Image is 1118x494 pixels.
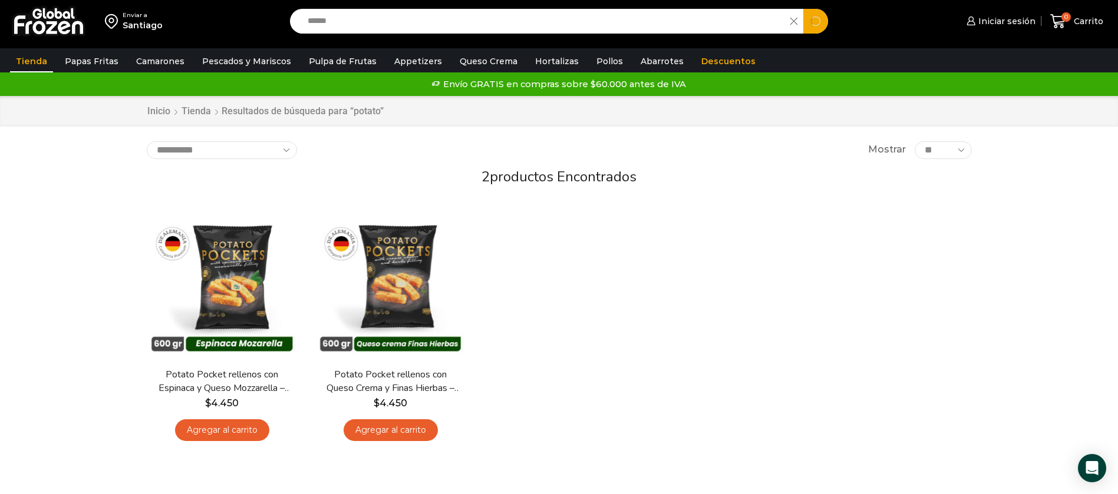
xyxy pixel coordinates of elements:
a: Hortalizas [529,50,585,72]
bdi: 4.450 [205,397,239,409]
a: Iniciar sesión [964,9,1035,33]
a: Pollos [591,50,629,72]
a: Agregar al carrito: “Potato Pocket rellenos con Queso Crema y Finas Hierbas - Caja 8.4 kg” [344,419,438,441]
a: Queso Crema [454,50,523,72]
a: Pulpa de Frutas [303,50,382,72]
a: Descuentos [695,50,761,72]
button: Search button [803,9,828,34]
a: Tienda [10,50,53,72]
a: Agregar al carrito: “Potato Pocket rellenos con Espinaca y Queso Mozzarella - Caja 8.4 kg” [175,419,269,441]
div: Open Intercom Messenger [1078,454,1106,482]
span: Carrito [1071,15,1103,27]
div: Santiago [123,19,163,31]
span: 0 [1061,12,1071,22]
a: Papas Fritas [59,50,124,72]
span: 2 [482,167,490,186]
a: 0 Carrito [1047,8,1106,35]
a: Potato Pocket rellenos con Espinaca y Queso Mozzarella – Caja 8.4 kg [154,368,289,395]
select: Pedido de la tienda [147,141,297,159]
span: productos encontrados [490,167,636,186]
img: address-field-icon.svg [105,11,123,31]
a: Abarrotes [635,50,690,72]
a: Camarones [130,50,190,72]
bdi: 4.450 [374,397,407,409]
a: Appetizers [388,50,448,72]
a: Pescados y Mariscos [196,50,297,72]
nav: Breadcrumb [147,105,384,118]
span: $ [374,397,380,409]
h1: Resultados de búsqueda para “potato” [222,105,384,117]
span: Iniciar sesión [975,15,1035,27]
a: Tienda [181,105,212,118]
span: Mostrar [868,143,906,157]
a: Potato Pocket rellenos con Queso Crema y Finas Hierbas – Caja 8.4 kg [322,368,458,395]
span: $ [205,397,211,409]
a: Inicio [147,105,171,118]
div: Enviar a [123,11,163,19]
